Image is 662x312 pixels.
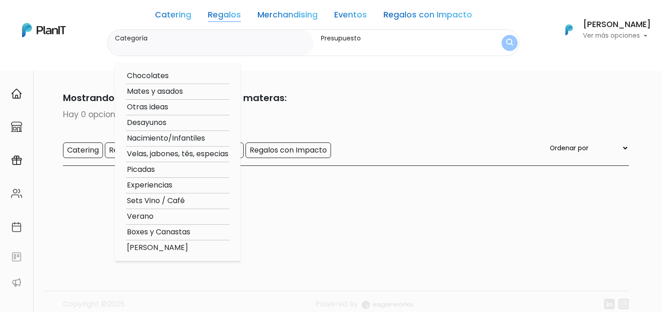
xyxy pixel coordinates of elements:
span: translation missing: es.layouts.footer.powered_by [315,299,358,309]
input: Regalos con Impacto [245,142,331,158]
option: Desayunos [126,117,229,129]
button: PlanIt Logo [PERSON_NAME] Ver más opciones [554,18,651,42]
a: Eventos [334,11,367,22]
a: Regalos con Impacto [383,11,472,22]
option: Boxes y Canastas [126,227,229,238]
img: logo_eagerworks-044938b0bf012b96b195e05891a56339191180c2d98ce7df62ca656130a436fa.svg [362,301,413,309]
label: Presupuesto [321,34,474,43]
img: home-e721727adea9d79c4d83392d1f703f7f8bce08238fde08b1acbfd93340b81755.svg [11,88,22,99]
option: Nacimiento/Infantiles [126,133,229,144]
option: Experiencias [126,180,229,191]
div: ¿Necesitás ayuda? [47,9,132,27]
option: Velas, jabones, tés, especias [126,148,229,160]
h6: [PERSON_NAME] [583,21,651,29]
a: Catering [155,11,191,22]
a: Merchandising [257,11,318,22]
option: Mates y asados [126,86,229,97]
img: linkedin-cc7d2dbb1a16aff8e18f147ffe980d30ddd5d9e01409788280e63c91fc390ff4.svg [604,299,615,309]
input: Regalos [105,142,142,158]
img: instagram-7ba2a2629254302ec2a9470e65da5de918c9f3c9a63008f8abed3140a32961bf.svg [618,299,629,309]
p: Hay 0 opciones [33,108,629,120]
img: calendar-87d922413cdce8b2cf7b7f5f62616a5cf9e4887200fb71536465627b3292af00.svg [11,221,22,233]
option: [PERSON_NAME] [126,242,229,254]
img: PlanIt Logo [22,23,66,37]
option: Verano [126,211,229,222]
img: search_button-432b6d5273f82d61273b3651a40e1bd1b912527efae98b1b7a1b2c0702e16a8d.svg [506,39,513,47]
img: partners-52edf745621dab592f3b2c58e3bca9d71375a7ef29c3b500c9f145b62cc070d4.svg [11,277,22,288]
a: Regalos [208,11,241,22]
img: marketplace-4ceaa7011d94191e9ded77b95e3339b90024bf715f7c57f8cf31f2d8c509eaba.svg [11,121,22,132]
img: feedback-78b5a0c8f98aac82b08bfc38622c3050aee476f2c9584af64705fc4e61158814.svg [11,251,22,262]
option: Picadas [126,164,229,176]
img: PlanIt Logo [559,20,579,40]
img: people-662611757002400ad9ed0e3c099ab2801c6687ba6c219adb57efc949bc21e19d.svg [11,188,22,199]
option: Sets Vino / Café [126,195,229,207]
p: Mostrando resultados relacionados a materas: [33,91,629,105]
option: Otras ideas [126,102,229,113]
img: campaigns-02234683943229c281be62815700db0a1741e53638e28bf9629b52c665b00959.svg [11,155,22,166]
input: Catering [63,142,103,158]
p: Ver más opciones [583,33,651,39]
option: Chocolates [126,70,229,82]
label: Categoría [115,34,310,43]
